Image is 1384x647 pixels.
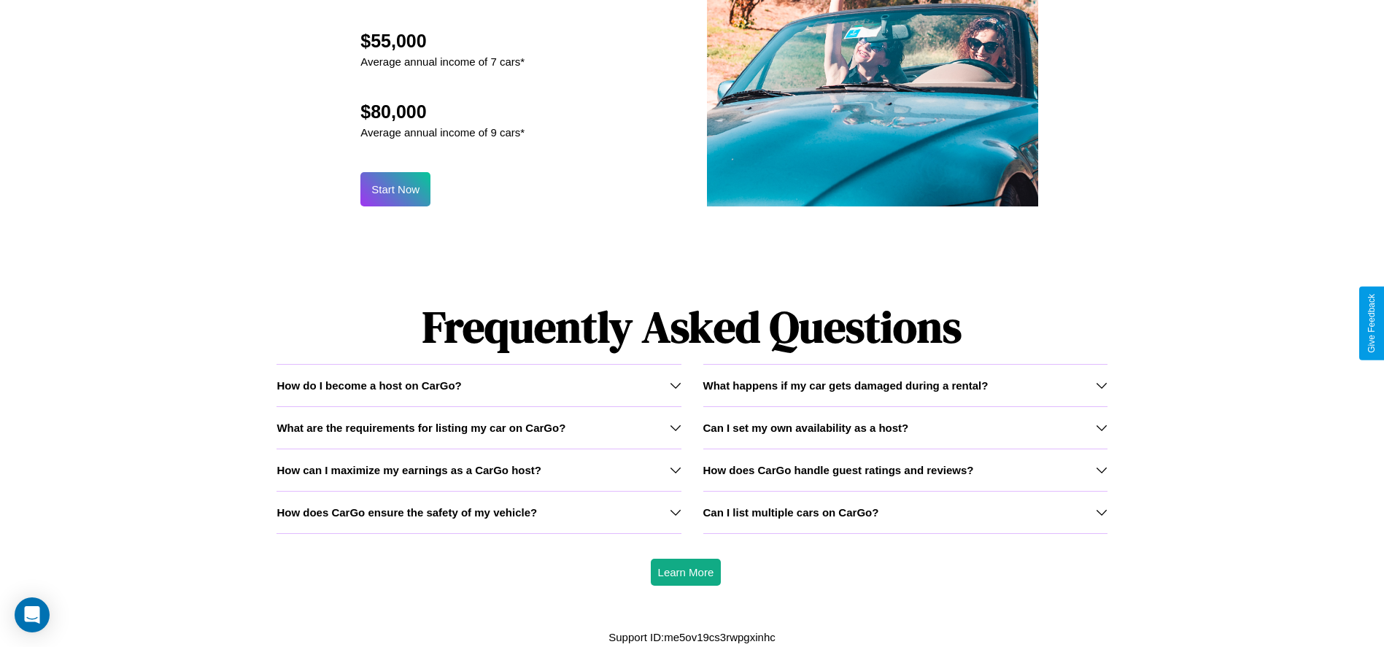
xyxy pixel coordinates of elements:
[703,506,879,519] h3: Can I list multiple cars on CarGo?
[360,31,525,52] h2: $55,000
[360,101,525,123] h2: $80,000
[360,172,430,206] button: Start Now
[277,379,461,392] h3: How do I become a host on CarGo?
[360,123,525,142] p: Average annual income of 9 cars*
[15,597,50,632] div: Open Intercom Messenger
[703,422,909,434] h3: Can I set my own availability as a host?
[703,464,974,476] h3: How does CarGo handle guest ratings and reviews?
[277,464,541,476] h3: How can I maximize my earnings as a CarGo host?
[277,422,565,434] h3: What are the requirements for listing my car on CarGo?
[608,627,775,647] p: Support ID: me5ov19cs3rwpgxinhc
[651,559,722,586] button: Learn More
[703,379,989,392] h3: What happens if my car gets damaged during a rental?
[360,52,525,71] p: Average annual income of 7 cars*
[1366,294,1377,353] div: Give Feedback
[277,506,537,519] h3: How does CarGo ensure the safety of my vehicle?
[277,290,1107,364] h1: Frequently Asked Questions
